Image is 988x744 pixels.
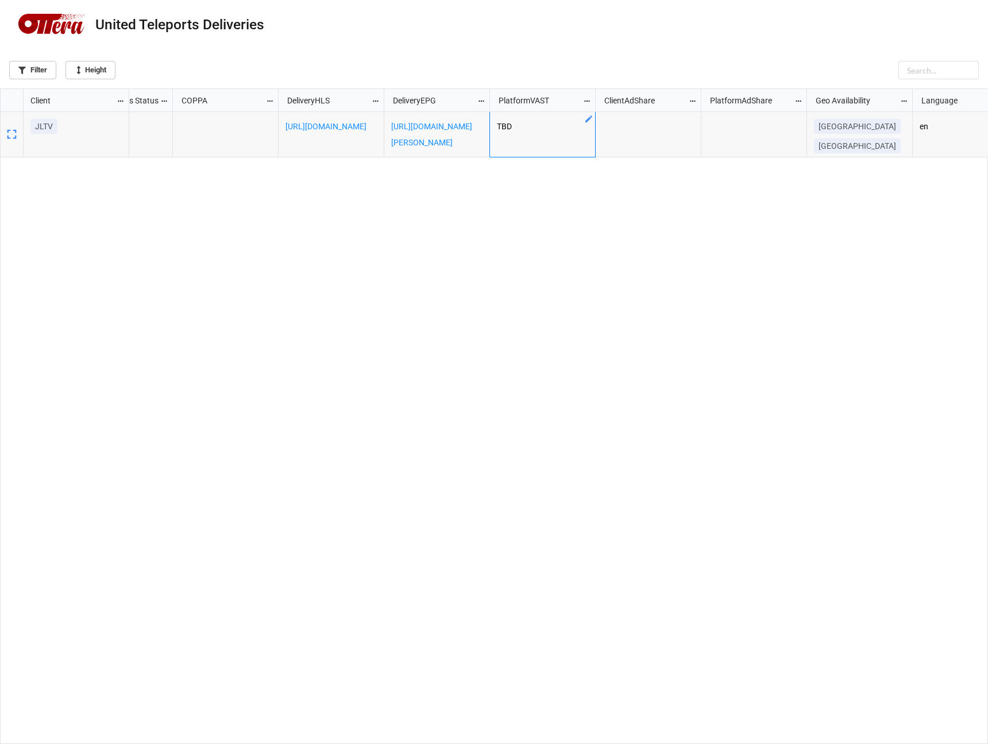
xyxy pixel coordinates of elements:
[65,61,115,79] a: Height
[95,18,264,32] div: United Teleports Deliveries
[492,94,582,107] div: PlatformVAST
[391,122,472,147] a: [URL][DOMAIN_NAME][PERSON_NAME]
[285,122,366,131] a: [URL][DOMAIN_NAME]
[898,61,979,79] input: Search...
[703,94,794,107] div: PlatformAdShare
[17,5,86,44] img: logo-5878x3307.png
[819,121,896,132] p: [GEOGRAPHIC_DATA]
[35,121,53,132] p: JLTV
[1,89,129,112] div: grid
[819,140,896,152] p: [GEOGRAPHIC_DATA]
[280,94,371,107] div: DeliveryHLS
[809,94,900,107] div: Geo Availability
[9,61,56,79] a: Filter
[597,94,688,107] div: ClientAdShare
[24,94,117,107] div: Client
[386,94,477,107] div: DeliveryEPG
[175,94,265,107] div: COPPA
[497,119,589,135] p: TBD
